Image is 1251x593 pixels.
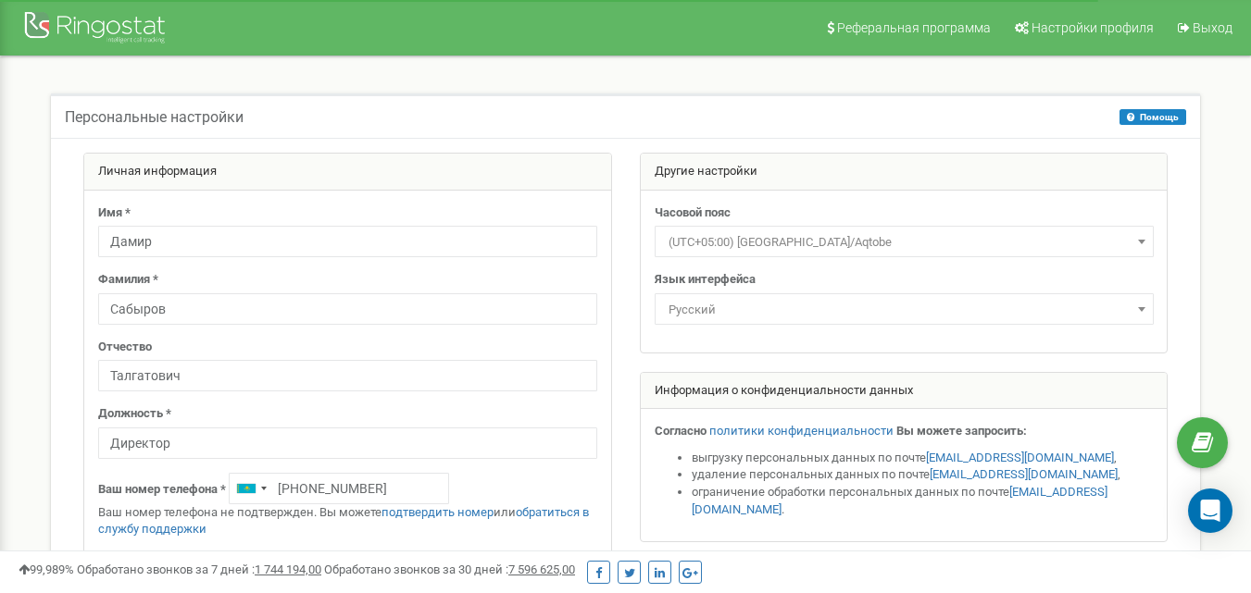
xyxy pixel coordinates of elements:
input: Имя [98,226,597,257]
div: Личная информация [84,154,611,191]
label: Имя * [98,204,131,222]
div: Другие настройки [641,154,1168,191]
div: Информация о конфиденциальности данных [641,373,1168,410]
label: Фамилия * [98,271,158,289]
span: Реферальная программа [837,20,991,35]
p: Ваш номер телефона не подтвержден. Вы можете или [98,504,597,538]
label: Язык интерфейса [655,271,756,289]
a: [EMAIL_ADDRESS][DOMAIN_NAME] [692,485,1107,516]
label: Отчество [98,339,152,356]
h5: Персональные настройки [65,109,244,126]
div: Telephone country code [230,474,272,503]
u: 1 744 194,00 [255,562,321,576]
label: Часовой пояс [655,204,731,222]
button: Помощь [1120,109,1186,125]
a: [EMAIL_ADDRESS][DOMAIN_NAME] [926,451,1114,464]
span: (UTC+05:00) Asia/Aqtobe [655,226,1154,257]
input: +1-800-555-55-55 [229,473,449,504]
label: Должность * [98,405,171,423]
span: Обработано звонков за 30 дней : [324,562,575,576]
a: подтвердить номер [382,505,494,519]
input: Должность [98,427,597,459]
span: Русский [655,293,1154,325]
strong: Вы можете запросить: [896,424,1027,438]
li: выгрузку персональных данных по почте , [692,450,1154,467]
span: Выход [1193,20,1232,35]
span: Обработано звонков за 7 дней : [77,562,321,576]
a: политики конфиденциальности [709,424,894,438]
li: ограничение обработки персональных данных по почте . [692,484,1154,518]
span: Настройки профиля [1032,20,1154,35]
span: 99,989% [19,562,74,576]
span: Русский [661,297,1147,323]
input: Фамилия [98,293,597,325]
label: Ваш номер телефона * [98,481,226,499]
li: удаление персональных данных по почте , [692,466,1154,484]
div: Open Intercom Messenger [1188,488,1232,533]
u: 7 596 625,00 [508,562,575,576]
a: [EMAIL_ADDRESS][DOMAIN_NAME] [930,467,1118,481]
input: Отчество [98,360,597,391]
span: (UTC+05:00) Asia/Aqtobe [661,229,1147,255]
strong: Согласно [655,424,707,438]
